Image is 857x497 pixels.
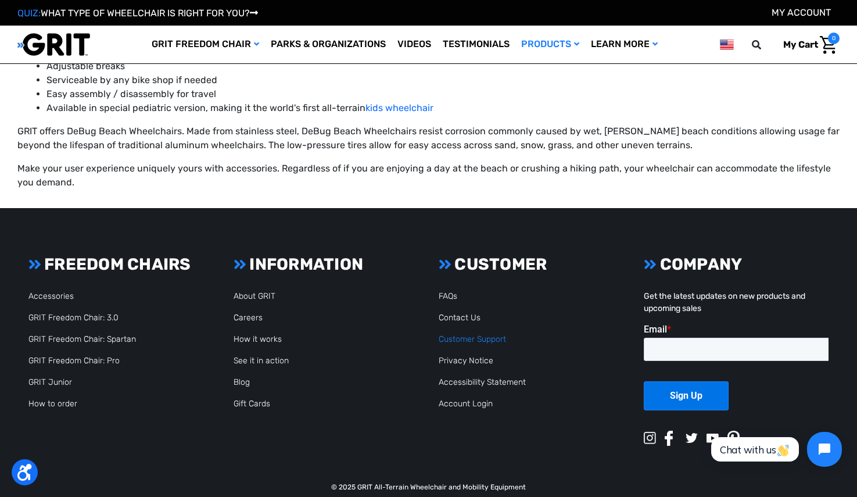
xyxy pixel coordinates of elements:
a: GRIT Junior [28,377,72,387]
a: FAQs [439,291,457,301]
a: Products [515,26,585,63]
p: Make your user experience uniquely yours with accessories. Regardless of if you are enjoying a da... [17,162,840,189]
a: Parks & Organizations [265,26,392,63]
a: Cart with 0 items [774,33,840,57]
span: My Cart [783,39,818,50]
a: GRIT Freedom Chair [146,26,265,63]
a: GRIT Freedom Chair: Spartan [28,334,136,344]
a: How it works [234,334,282,344]
li: Adjustable breaks [46,59,840,73]
a: GRIT Freedom Chair: Pro [28,356,120,366]
a: Accessories [28,291,74,301]
a: Testimonials [437,26,515,63]
p: © 2025 GRIT All-Terrain Wheelchair and Mobility Equipment [22,482,836,492]
a: Customer Support [439,334,506,344]
a: Blog [234,377,250,387]
a: Account Login [439,399,493,409]
span: 0 [828,33,840,44]
a: Privacy Notice [439,356,493,366]
img: twitter [686,433,698,443]
a: About GRIT [234,291,275,301]
li: Serviceable by any bike shop if needed [46,73,840,87]
img: us.png [720,37,734,52]
img: GRIT All-Terrain Wheelchair and Mobility Equipment [17,33,90,56]
a: How to order [28,399,77,409]
input: Search [757,33,774,57]
a: Videos [392,26,437,63]
img: Cart [820,36,837,54]
h3: CUSTOMER [439,255,623,274]
span: QUIZ: [17,8,41,19]
a: GRIT Freedom Chair: 3.0 [28,313,119,323]
li: Available in special pediatric version, making it the world's first all-terrain [46,101,840,115]
p: GRIT offers DeBug Beach Wheelchairs. Made from stainless steel, DeBug Beach Wheelchairs resist co... [17,124,840,152]
a: Contact Us [439,313,481,323]
h3: FREEDOM CHAIRS [28,255,213,274]
iframe: Tidio Chat [698,422,852,477]
img: instagram [644,432,656,444]
a: Learn More [585,26,664,63]
li: Easy assembly / disassembly for travel [46,87,840,101]
a: Gift Cards [234,399,270,409]
p: Get the latest updates on new products and upcoming sales [644,290,829,314]
a: Accessibility Statement [439,377,526,387]
img: facebook [665,431,673,446]
iframe: Form 0 [644,324,829,420]
a: See it in action [234,356,289,366]
a: kids wheelchair [365,102,433,113]
h3: INFORMATION [234,255,418,274]
a: QUIZ:WHAT TYPE OF WHEELCHAIR IS RIGHT FOR YOU? [17,8,258,19]
a: Account [772,7,831,18]
a: Careers [234,313,263,323]
h3: COMPANY [644,255,829,274]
